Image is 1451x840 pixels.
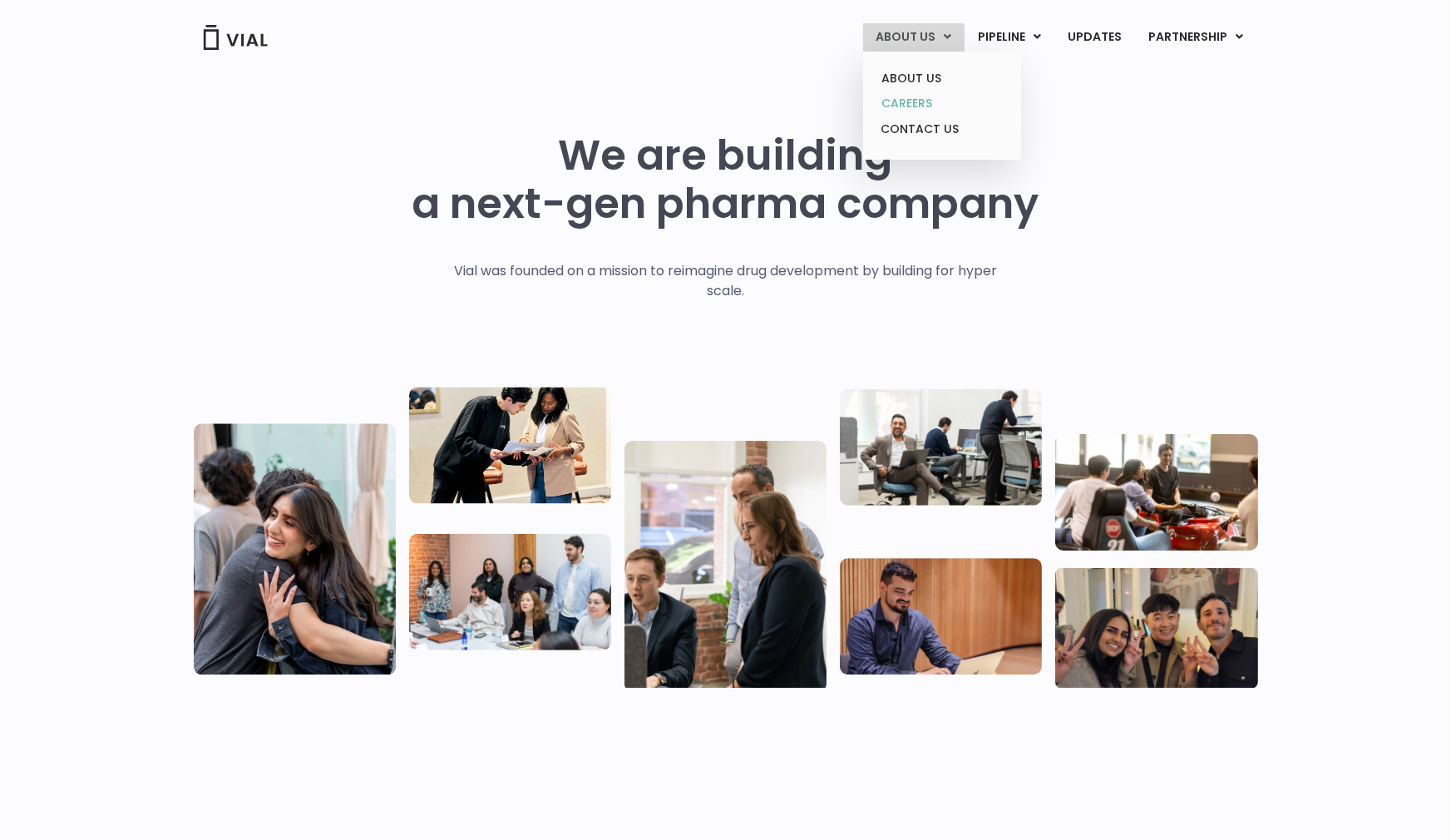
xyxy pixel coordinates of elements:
[840,388,1042,505] img: Three people working in an office
[412,131,1039,228] h1: We are building a next-gen pharma company
[1055,434,1257,551] img: Group of people playing whirlyball
[869,91,1014,116] a: CAREERS
[1136,23,1257,52] a: PARTNERSHIPMenu Toggle
[194,423,396,674] img: Vial Life
[624,441,827,692] img: Group of three people standing around a computer looking at the screen
[840,558,1042,674] img: Man working at a computer
[869,66,1014,91] a: ABOUT US
[202,25,269,50] img: Vial Logo
[1055,567,1257,688] img: Group of 3 people smiling holding up the peace sign
[869,116,1014,143] a: CONTACT US
[437,261,1014,301] p: Vial was founded on a mission to reimagine drug development by building for hyper scale.
[965,23,1054,52] a: PIPELINEMenu Toggle
[863,23,965,52] a: ABOUT USMenu Toggle
[1055,23,1135,52] a: UPDATES
[409,533,611,650] img: Eight people standing and sitting in an office
[409,387,611,503] img: Two people looking at a paper talking.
